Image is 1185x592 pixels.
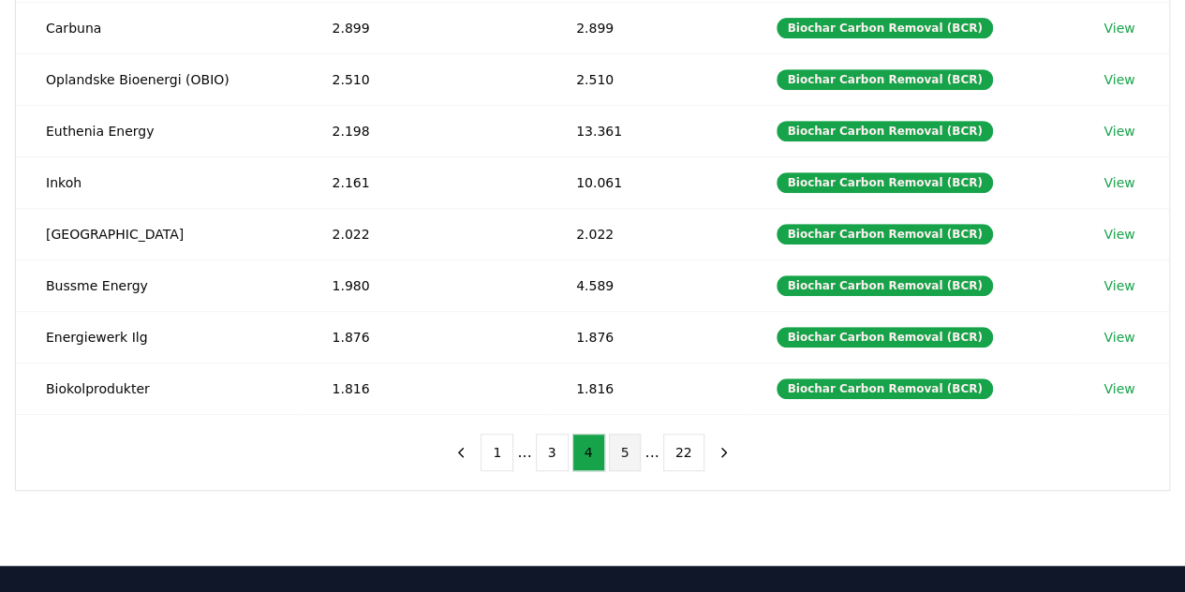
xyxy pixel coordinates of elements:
button: 3 [536,434,569,471]
button: 5 [609,434,642,471]
td: 2.510 [546,53,747,105]
td: 2.198 [302,105,546,156]
div: Biochar Carbon Removal (BCR) [777,275,992,296]
div: Biochar Carbon Removal (BCR) [777,172,992,193]
a: View [1104,70,1134,89]
a: View [1104,328,1134,347]
td: 1.876 [546,311,747,363]
td: Energiewerk Ilg [16,311,302,363]
a: View [1104,122,1134,141]
td: 2.899 [546,2,747,53]
div: Biochar Carbon Removal (BCR) [777,224,992,244]
td: 1.816 [302,363,546,414]
button: 1 [481,434,513,471]
td: Oplandske Bioenergi (OBIO) [16,53,302,105]
td: [GEOGRAPHIC_DATA] [16,208,302,259]
div: Biochar Carbon Removal (BCR) [777,69,992,90]
a: View [1104,225,1134,244]
td: 1.816 [546,363,747,414]
td: 2.161 [302,156,546,208]
td: 2.899 [302,2,546,53]
button: previous page [445,434,477,471]
td: Bussme Energy [16,259,302,311]
td: Carbuna [16,2,302,53]
td: 4.589 [546,259,747,311]
a: View [1104,379,1134,398]
a: View [1104,276,1134,295]
div: Biochar Carbon Removal (BCR) [777,18,992,38]
div: Biochar Carbon Removal (BCR) [777,378,992,399]
li: ... [644,441,659,464]
td: Inkoh [16,156,302,208]
td: 2.022 [302,208,546,259]
button: 22 [663,434,704,471]
td: 10.061 [546,156,747,208]
td: Biokolprodukter [16,363,302,414]
button: next page [708,434,740,471]
a: View [1104,173,1134,192]
a: View [1104,19,1134,37]
td: 2.510 [302,53,546,105]
td: 1.876 [302,311,546,363]
div: Biochar Carbon Removal (BCR) [777,327,992,348]
div: Biochar Carbon Removal (BCR) [777,121,992,141]
li: ... [517,441,531,464]
td: 13.361 [546,105,747,156]
td: 1.980 [302,259,546,311]
button: 4 [572,434,605,471]
td: Euthenia Energy [16,105,302,156]
td: 2.022 [546,208,747,259]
